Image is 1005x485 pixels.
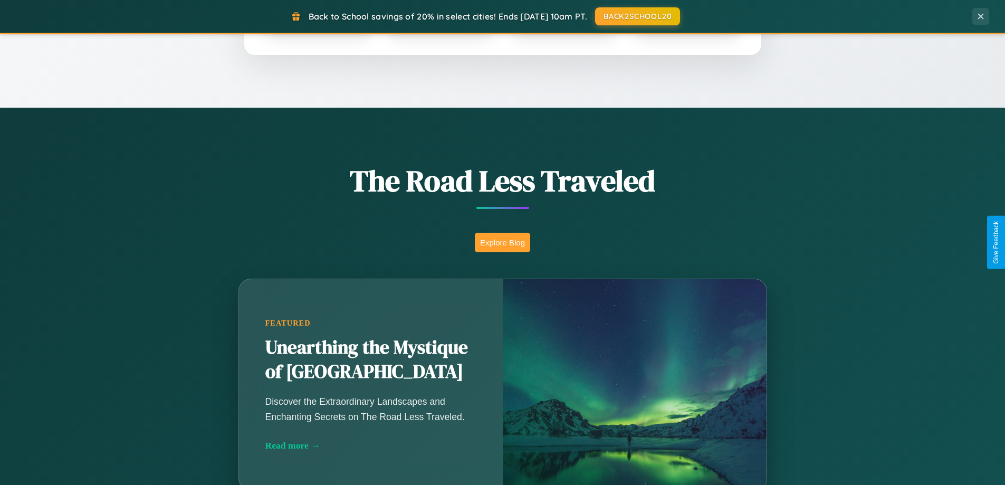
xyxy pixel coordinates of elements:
[186,160,819,201] h1: The Road Less Traveled
[265,319,476,328] div: Featured
[309,11,587,22] span: Back to School savings of 20% in select cities! Ends [DATE] 10am PT.
[595,7,680,25] button: BACK2SCHOOL20
[265,394,476,424] p: Discover the Extraordinary Landscapes and Enchanting Secrets on The Road Less Traveled.
[475,233,530,252] button: Explore Blog
[265,336,476,384] h2: Unearthing the Mystique of [GEOGRAPHIC_DATA]
[265,440,476,451] div: Read more →
[992,221,1000,264] div: Give Feedback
